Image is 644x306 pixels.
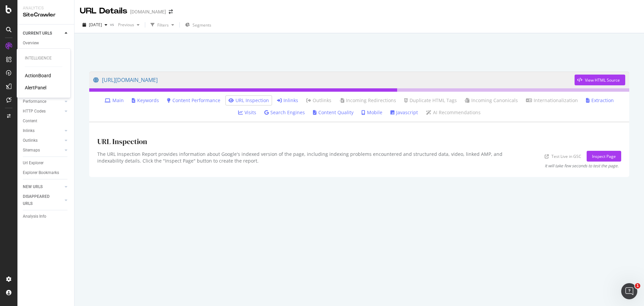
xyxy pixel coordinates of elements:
[80,19,110,30] button: [DATE]
[23,147,40,154] div: Sitemaps
[23,147,63,154] a: Sitemaps
[148,19,177,30] button: Filters
[23,40,39,47] div: Overview
[115,22,134,28] span: Previous
[23,30,52,37] div: CURRENT URLS
[23,183,43,190] div: NEW URLS
[93,72,575,88] a: [URL][DOMAIN_NAME]
[465,97,518,104] a: Incoming Canonicals
[97,151,521,169] div: The URL Inspection Report provides information about Google's indexed version of the page, includ...
[575,75,625,85] button: View HTML Source
[362,109,382,116] a: Mobile
[23,160,69,167] a: Url Explorer
[306,97,331,104] a: Outlinks
[23,108,63,115] a: HTTP Codes
[110,21,115,27] span: vs
[228,97,269,104] a: URL Inspection
[23,30,63,37] a: CURRENT URLS
[23,169,59,176] div: Explorer Bookmarks
[23,118,37,125] div: Content
[264,109,305,116] a: Search Engines
[404,97,457,104] a: Duplicate HTML Tags
[115,19,142,30] button: Previous
[635,283,640,289] span: 1
[80,5,127,17] div: URL Details
[23,193,63,207] a: DISAPPEARED URLS
[25,55,62,61] div: Intelligence
[25,72,51,79] a: ActionBoard
[23,5,69,11] div: Analytics
[23,193,57,207] div: DISAPPEARED URLS
[339,97,396,104] a: Incoming Redirections
[23,127,35,134] div: Inlinks
[193,22,211,28] span: Segments
[23,183,63,190] a: NEW URLS
[592,154,616,159] div: Inspect Page
[277,97,298,104] a: Inlinks
[23,213,46,220] div: Analysis Info
[526,97,578,104] a: Internationalization
[23,213,69,220] a: Analysis Info
[25,84,46,91] a: AlertPanel
[313,109,354,116] a: Content Quality
[23,108,46,115] div: HTTP Codes
[23,118,69,125] a: Content
[23,137,63,144] a: Outlinks
[89,22,102,28] span: 2025 Sep. 29th
[426,109,481,116] a: AI Recommendations
[23,98,46,105] div: Performance
[23,11,69,19] div: SiteCrawler
[23,169,69,176] a: Explorer Bookmarks
[130,8,166,15] div: [DOMAIN_NAME]
[23,160,44,167] div: Url Explorer
[586,97,614,104] a: Extraction
[132,97,159,104] a: Keywords
[23,127,63,134] a: Inlinks
[545,153,581,160] a: Test Live in GSC
[238,109,256,116] a: Visits
[390,109,418,116] a: Javascript
[182,19,214,30] button: Segments
[585,77,620,83] div: View HTML Source
[23,98,63,105] a: Performance
[169,9,173,14] div: arrow-right-arrow-left
[621,283,637,299] iframe: Intercom live chat
[97,137,147,145] h1: URL Inspection
[23,137,38,144] div: Outlinks
[157,22,169,28] div: Filters
[587,151,621,162] button: Inspect Page
[23,40,69,47] a: Overview
[105,97,124,104] a: Main
[545,163,619,169] div: It will take few seconds to test the page.
[167,97,220,104] a: Content Performance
